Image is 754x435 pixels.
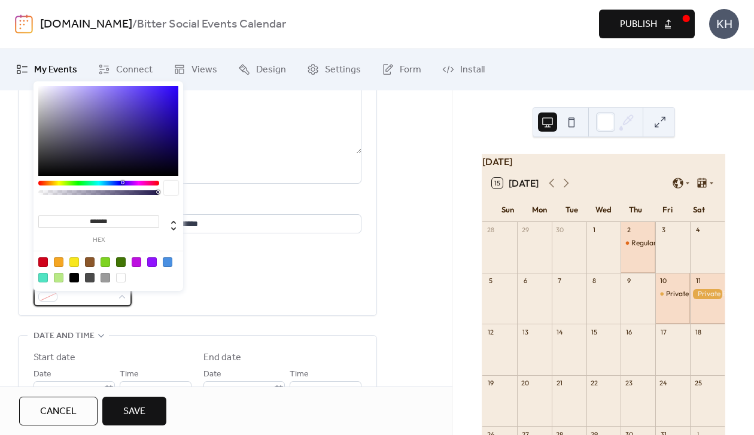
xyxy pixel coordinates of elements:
[433,53,494,86] a: Install
[621,238,655,248] div: Regular Service
[34,198,359,212] div: Location
[38,257,48,267] div: #D0021B
[290,367,309,382] span: Time
[590,327,599,336] div: 15
[631,238,682,248] div: Regular Service
[116,63,153,77] span: Connect
[101,257,110,267] div: #7ED321
[666,289,709,299] div: Private Event
[651,198,683,222] div: Fri
[659,379,668,388] div: 24
[486,276,495,285] div: 5
[34,63,77,77] span: My Events
[373,53,430,86] a: Form
[298,53,370,86] a: Settings
[524,198,555,222] div: Mon
[588,198,619,222] div: Wed
[659,276,668,285] div: 10
[659,226,668,235] div: 3
[191,63,217,77] span: Views
[34,367,51,382] span: Date
[15,14,33,34] img: logo
[19,397,98,425] button: Cancel
[655,289,690,299] div: Private Event
[40,13,132,36] a: [DOMAIN_NAME]
[590,379,599,388] div: 22
[694,276,703,285] div: 11
[488,175,543,191] button: 15[DATE]
[165,53,226,86] a: Views
[694,226,703,235] div: 4
[38,273,48,282] div: #50E3C2
[521,327,530,336] div: 13
[54,273,63,282] div: #B8E986
[521,276,530,285] div: 6
[120,367,139,382] span: Time
[34,351,75,365] div: Start date
[556,198,588,222] div: Tue
[694,379,703,388] div: 25
[624,276,633,285] div: 9
[659,327,668,336] div: 17
[325,63,361,77] span: Settings
[590,226,599,235] div: 1
[521,226,530,235] div: 29
[460,63,485,77] span: Install
[709,9,739,39] div: KH
[85,273,95,282] div: #4A4A4A
[683,198,715,222] div: Sat
[7,53,86,86] a: My Events
[555,327,564,336] div: 14
[555,379,564,388] div: 21
[482,154,725,169] div: [DATE]
[492,198,524,222] div: Sun
[590,276,599,285] div: 8
[619,198,651,222] div: Thu
[555,276,564,285] div: 7
[137,13,286,36] b: Bitter Social Events Calendar
[486,379,495,388] div: 19
[521,379,530,388] div: 20
[116,273,126,282] div: #FFFFFF
[486,226,495,235] div: 28
[89,53,162,86] a: Connect
[54,257,63,267] div: #F5A623
[203,351,241,365] div: End date
[85,257,95,267] div: #8B572A
[34,329,95,343] span: Date and time
[624,379,633,388] div: 23
[256,63,286,77] span: Design
[147,257,157,267] div: #9013FE
[132,13,137,36] b: /
[132,257,141,267] div: #BD10E0
[38,237,159,244] label: hex
[599,10,695,38] button: Publish
[102,397,166,425] button: Save
[163,257,172,267] div: #4A90E2
[69,257,79,267] div: #F8E71C
[203,367,221,382] span: Date
[555,226,564,235] div: 30
[40,404,77,419] span: Cancel
[624,226,633,235] div: 2
[486,327,495,336] div: 12
[69,273,79,282] div: #000000
[624,327,633,336] div: 16
[620,17,657,32] span: Publish
[116,257,126,267] div: #417505
[123,404,145,419] span: Save
[690,289,725,299] div: Private Event
[229,53,295,86] a: Design
[694,327,703,336] div: 18
[400,63,421,77] span: Form
[101,273,110,282] div: #9B9B9B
